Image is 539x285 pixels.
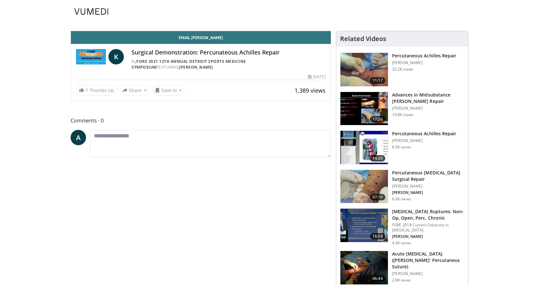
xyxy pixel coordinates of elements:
[392,222,464,233] p: FORE 2018 Current Solutions in [MEDICAL_DATA]
[392,170,464,182] h3: Percutaneous [MEDICAL_DATA] Surgical Repair
[340,130,464,164] a: 14:30 Percutaneous Achilles Repair [PERSON_NAME] 8.5K views
[392,234,464,239] p: Craig Radnay
[71,130,86,145] a: A
[132,49,325,56] h4: Surgical Demonstration: Percunateous Achilles Repair
[392,53,457,59] h3: Percutaneous Achilles Repair
[132,59,246,70] a: FORE 2021 12th Annual Detroit Sports Medicine Symposium
[85,87,88,93] span: 7
[340,170,388,203] img: 1e5865bd-873a-4f3d-8765-ef46eeb93e8e.150x105_q85_crop-smart_upscale.jpg
[179,64,213,70] a: [PERSON_NAME]
[392,138,457,143] p: [PERSON_NAME]
[392,208,464,221] h3: [MEDICAL_DATA] Ruptures: Non-Op, Open, Perc, Chronic
[340,170,464,204] a: 07:10 Percutaneous [MEDICAL_DATA] Surgical Repair [PERSON_NAME] [PERSON_NAME] 6.0K views
[340,208,464,246] a: 16:59 [MEDICAL_DATA] Ruptures: Non-Op, Open, Perc, Chronic FORE 2018 Current Solutions in [MEDICA...
[392,240,411,246] p: 4.3K views
[392,251,464,270] h3: Acute [MEDICAL_DATA] ([PERSON_NAME]' Percutaneus Suture)
[392,197,411,202] p: 6.0K views
[392,92,464,105] h3: Advances in Midsubstance [PERSON_NAME] Repair
[392,112,413,117] p: 10.8K views
[74,8,108,15] img: VuMedi Logo
[370,77,385,84] span: 11:17
[295,87,326,94] span: 1,389 views
[340,92,388,125] img: 2744df12-43f9-44a0-9793-88526dca8547.150x105_q85_crop-smart_upscale.jpg
[370,275,385,282] span: 06:44
[392,106,464,111] p: [PERSON_NAME]
[392,184,464,189] p: [PERSON_NAME]
[152,85,185,96] button: Save to
[370,116,385,122] span: 17:26
[308,74,325,80] div: [DATE]
[132,59,325,70] div: By FEATURING
[108,49,124,64] a: K
[340,131,388,164] img: bKdxKv0jK92UJBOH4xMDoxOjBzMTt2bJ_2.150x105_q85_crop-smart_upscale.jpg
[340,251,388,284] img: e1d746bb-9ec2-4298-8eab-5fa508bf1037.150x105_q85_crop-smart_upscale.jpg
[392,130,457,137] h3: Percutaneous Achilles Repair
[120,85,150,96] button: Share
[340,251,464,285] a: 06:44 Acute [MEDICAL_DATA] ([PERSON_NAME]' Percutaneus Suture) [PERSON_NAME] 2.6K views
[392,60,457,65] p: [PERSON_NAME]
[76,49,106,64] img: FORE 2021 12th Annual Detroit Sports Medicine Symposium
[370,233,385,239] span: 16:59
[71,31,331,44] a: Email [PERSON_NAME]
[340,53,388,86] img: 2e74dc0b-20c0-45f6-b916-4deb0511c45e.150x105_q85_crop-smart_upscale.jpg
[71,116,331,125] span: Comments 0
[340,209,388,242] img: dd4f6b10-ecf8-4c19-bda2-0f4da551c3a8.150x105_q85_crop-smart_upscale.jpg
[392,271,464,276] p: [PERSON_NAME]
[392,145,411,150] p: 8.5K views
[392,190,464,195] p: Kevin R. Stone
[392,278,411,283] p: 2.6K views
[392,67,413,72] p: 32.2K views
[340,35,386,43] h4: Related Videos
[340,53,464,87] a: 11:17 Percutaneous Achilles Repair [PERSON_NAME] 32.2K views
[370,194,385,200] span: 07:10
[76,85,117,95] a: 7 Thumbs Up
[370,155,385,162] span: 14:30
[340,92,464,126] a: 17:26 Advances in Midsubstance [PERSON_NAME] Repair [PERSON_NAME] 10.8K views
